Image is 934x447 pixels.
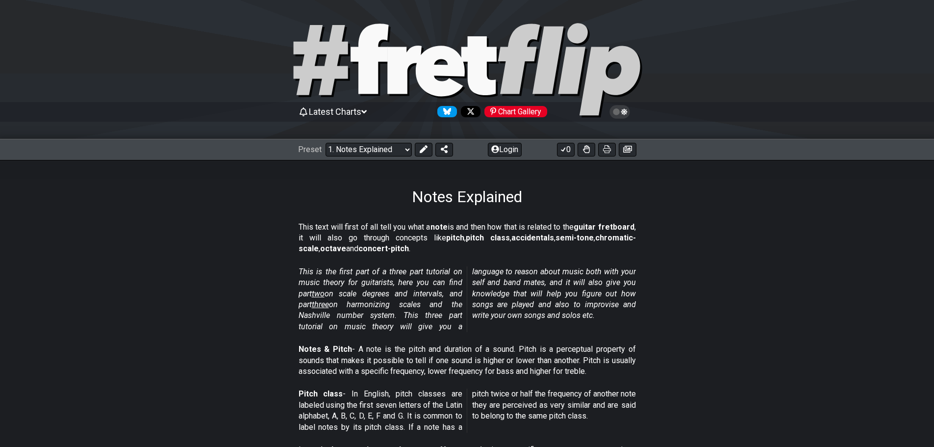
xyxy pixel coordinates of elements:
[430,222,448,232] strong: note
[446,233,464,242] strong: pitch
[299,389,636,433] p: - In English, pitch classes are labeled using the first seven letters of the Latin alphabet, A, B...
[326,143,412,157] select: Preset
[299,222,636,255] p: This text will first of all tell you what a is and then how that is related to the , it will also...
[435,143,453,157] button: Share Preset
[358,244,409,253] strong: concert-pitch
[466,233,510,242] strong: pitch class
[309,106,361,117] span: Latest Charts
[298,145,322,154] span: Preset
[299,344,352,354] strong: Notes & Pitch
[598,143,616,157] button: Print
[299,344,636,377] p: - A note is the pitch and duration of a sound. Pitch is a perceptual property of sounds that make...
[480,106,547,117] a: #fretflip at Pinterest
[412,187,522,206] h1: Notes Explained
[484,106,547,117] div: Chart Gallery
[415,143,432,157] button: Edit Preset
[299,267,636,331] em: This is the first part of a three part tutorial on music theory for guitarists, here you can find...
[312,300,329,309] span: three
[488,143,522,157] button: Login
[614,107,626,116] span: Toggle light / dark theme
[299,389,343,398] strong: Pitch class
[557,143,575,157] button: 0
[578,143,595,157] button: Toggle Dexterity for all fretkits
[433,106,457,117] a: Follow #fretflip at Bluesky
[312,289,325,298] span: two
[555,233,594,242] strong: semi-tone
[320,244,346,253] strong: octave
[619,143,636,157] button: Create image
[457,106,480,117] a: Follow #fretflip at X
[574,222,634,232] strong: guitar fretboard
[511,233,554,242] strong: accidentals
